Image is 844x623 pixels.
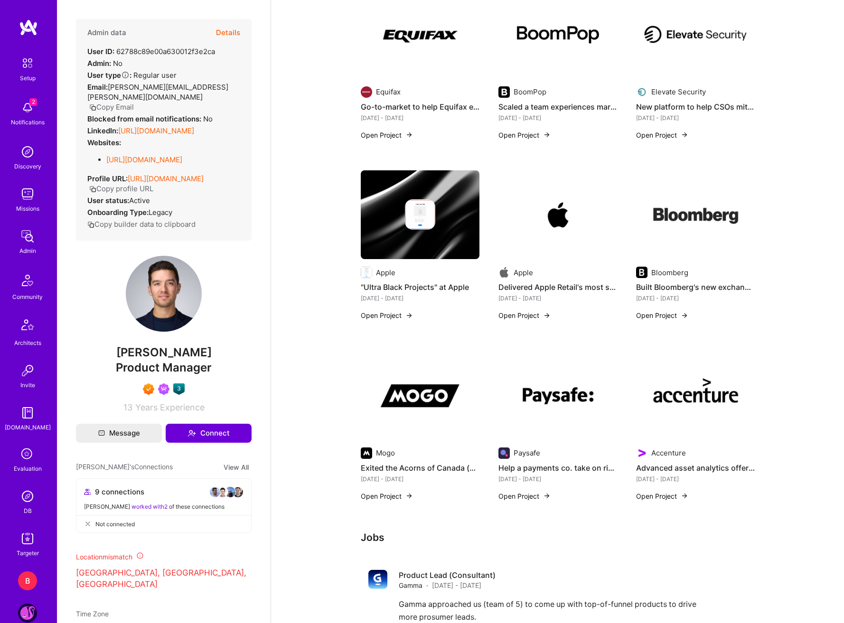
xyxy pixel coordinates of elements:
[87,59,111,68] strong: Admin:
[209,486,221,498] img: avatar
[361,351,479,440] img: Exited the Acorns of Canada (employee #1, VP Product)
[361,170,479,260] img: cover
[188,429,196,437] i: icon Connect
[225,486,236,498] img: avatar
[651,448,686,458] div: Accenture
[18,529,37,548] img: Skill Targeter
[399,570,496,580] h4: Product Lead (Consultant)
[636,281,755,293] h4: Built Bloomberg's new exchanges data model
[361,101,479,113] h4: Go-to-market to help Equifax enter the auto dealership market
[143,383,154,395] img: Exceptional A.Teamer
[18,142,37,161] img: discovery
[361,447,372,459] img: Company logo
[636,101,755,113] h4: New platform to help CSOs mitigate human risk
[76,462,173,473] span: [PERSON_NAME]'s Connections
[498,293,617,303] div: [DATE] - [DATE]
[651,268,688,278] div: Bloomberg
[498,130,551,140] button: Open Project
[681,312,688,319] img: arrow-right
[636,351,755,440] img: Advanced asset analytics offering at Accenture
[216,19,240,46] button: Details
[221,462,252,473] button: View All
[18,361,37,380] img: Invite
[95,487,144,497] span: 9 connections
[16,315,39,338] img: Architects
[498,310,551,320] button: Open Project
[87,71,131,80] strong: User type :
[11,117,45,127] div: Notifications
[87,208,149,217] strong: Onboarding Type:
[89,104,96,111] i: icon Copy
[361,474,479,484] div: [DATE] - [DATE]
[405,131,413,139] img: arrow-right
[87,114,213,124] div: No
[118,126,194,135] a: [URL][DOMAIN_NAME]
[24,506,32,516] div: DB
[87,58,122,68] div: No
[84,488,91,495] i: icon Collaborator
[543,131,551,139] img: arrow-right
[76,610,109,618] span: Time Zone
[87,70,177,80] div: Regular user
[14,464,42,474] div: Evaluation
[135,402,205,412] span: Years Experience
[636,113,755,123] div: [DATE] - [DATE]
[76,567,252,590] p: [GEOGRAPHIC_DATA], [GEOGRAPHIC_DATA], [GEOGRAPHIC_DATA]
[87,221,94,228] i: icon Copy
[84,502,244,511] div: [PERSON_NAME] of these connections
[681,131,688,139] img: arrow-right
[636,170,755,260] img: Built Bloomberg's new exchanges data model
[217,486,228,498] img: avatar
[651,87,706,97] div: Elevate Security
[405,312,413,319] img: arrow-right
[87,219,196,229] button: Copy builder data to clipboard
[498,113,617,123] div: [DATE] - [DATE]
[76,345,252,360] span: [PERSON_NAME]
[18,487,37,506] img: Admin Search
[123,402,132,412] span: 13
[18,604,37,623] img: Kraken: Delivery and Migration Agentic Platform
[405,492,413,500] img: arrow-right
[376,87,401,97] div: Equifax
[76,478,252,533] button: 9 connectionsavataravataravataravatar[PERSON_NAME] worked with2 of these connectionsNot connected
[432,580,481,590] span: [DATE] - [DATE]
[498,447,510,459] img: Company logo
[126,256,202,332] img: User Avatar
[498,474,617,484] div: [DATE] - [DATE]
[121,71,130,79] i: Help
[498,101,617,113] h4: Scaled a team experiences marketplace ($0.8-$21m run rate)
[636,86,647,98] img: Company logo
[18,53,38,73] img: setup
[158,383,169,395] img: Been on Mission
[18,185,37,204] img: teamwork
[368,570,387,589] img: Company logo
[87,83,228,102] span: [PERSON_NAME][EMAIL_ADDRESS][PERSON_NAME][DOMAIN_NAME]
[498,462,617,474] h4: Help a payments co. take on riskier business—faster and profitably
[16,204,39,214] div: Missions
[514,448,540,458] div: Paysafe
[128,174,204,183] a: [URL][DOMAIN_NAME]
[5,422,51,432] div: [DOMAIN_NAME]
[514,268,533,278] div: Apple
[87,174,128,183] strong: Profile URL:
[636,130,688,140] button: Open Project
[16,571,39,590] a: B
[20,73,36,83] div: Setup
[498,86,510,98] img: Company logo
[16,269,39,292] img: Community
[116,361,212,374] span: Product Manager
[95,519,135,529] span: Not connected
[87,126,118,135] strong: LinkedIn:
[87,196,129,205] strong: User status:
[361,113,479,123] div: [DATE] - [DATE]
[636,474,755,484] div: [DATE] - [DATE]
[498,170,617,260] img: Delivered Apple Retail's most secretive/innovative products
[376,268,395,278] div: Apple
[166,424,252,443] button: Connect
[87,46,215,56] div: 62788c89e00a630012f3e2ca
[361,130,413,140] button: Open Project
[636,267,647,278] img: Company logo
[405,199,435,230] img: Company logo
[636,447,647,459] img: Company logo
[361,293,479,303] div: [DATE] - [DATE]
